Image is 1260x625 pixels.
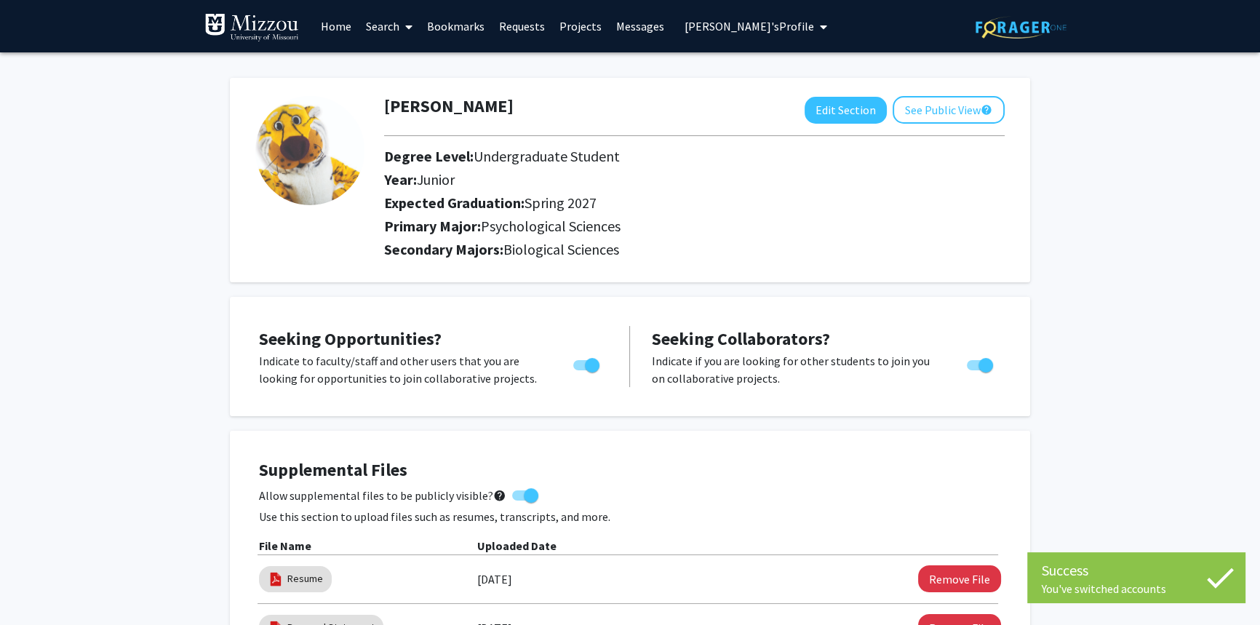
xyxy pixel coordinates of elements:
span: Seeking Opportunities? [259,327,442,350]
b: Uploaded Date [477,538,557,553]
a: Messages [609,1,671,52]
h2: Secondary Majors: [384,241,1005,258]
span: Allow supplemental files to be publicly visible? [259,487,506,504]
span: [PERSON_NAME]'s Profile [685,19,814,33]
span: Junior [417,170,455,188]
div: Toggle [567,352,607,374]
span: Seeking Collaborators? [652,327,830,350]
a: Bookmarks [420,1,492,52]
div: You've switched accounts [1042,581,1231,596]
h4: Supplemental Files [259,460,1001,481]
h2: Degree Level: [384,148,946,165]
h2: Year: [384,171,946,188]
mat-icon: help [981,101,992,119]
img: pdf_icon.png [268,571,284,587]
p: Use this section to upload files such as resumes, transcripts, and more. [259,508,1001,525]
h2: Expected Graduation: [384,194,946,212]
img: University of Missouri Logo [204,13,299,42]
span: Psychological Sciences [481,217,621,235]
a: Home [314,1,359,52]
img: Profile Picture [255,96,364,205]
a: Search [359,1,420,52]
button: Remove Resume File [918,565,1001,592]
iframe: Chat [11,560,62,614]
h1: [PERSON_NAME] [384,96,514,117]
img: ForagerOne Logo [976,16,1066,39]
div: Toggle [961,352,1001,374]
a: Projects [552,1,609,52]
a: Resume [287,571,323,586]
span: Undergraduate Student [474,147,620,165]
button: Edit Section [805,97,887,124]
div: Success [1042,560,1231,581]
span: Biological Sciences [503,240,619,258]
button: See Public View [893,96,1005,124]
b: File Name [259,538,311,553]
a: Requests [492,1,552,52]
mat-icon: help [493,487,506,504]
p: Indicate to faculty/staff and other users that you are looking for opportunities to join collabor... [259,352,546,387]
p: Indicate if you are looking for other students to join you on collaborative projects. [652,352,939,387]
h2: Primary Major: [384,218,1005,235]
label: [DATE] [477,567,512,592]
span: Spring 2027 [525,194,597,212]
